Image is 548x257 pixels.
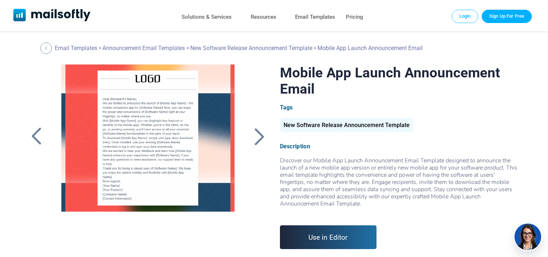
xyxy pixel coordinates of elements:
[27,127,45,146] a: Back
[346,12,363,22] a: Pricing
[280,143,521,150] div: Description
[102,45,185,51] a: Announcement Email Templates
[280,225,377,249] a: Use in Editor
[280,64,521,97] h1: Mobile App Launch Announcement Email
[280,157,521,215] span: Discover our Mobile App Launch Announcement Email Template designed to announce the launch of a n...
[52,64,244,244] a: Mobile App Launch Announcement Email
[40,42,54,54] a: Back
[55,45,97,51] a: Email Templates
[280,118,413,132] div: New Software Release Announcement Template
[295,12,335,22] a: Email Templates
[482,10,532,23] a: Trial
[13,9,91,23] a: Mailsoftly
[452,10,478,23] a: Login
[190,45,312,51] a: New Software Release Announcement Template
[250,127,268,146] a: Back
[182,12,232,22] a: Solutions & Services
[280,104,521,111] div: Tags
[280,125,413,128] a: New Software Release Announcement Template
[251,12,276,22] a: Resources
